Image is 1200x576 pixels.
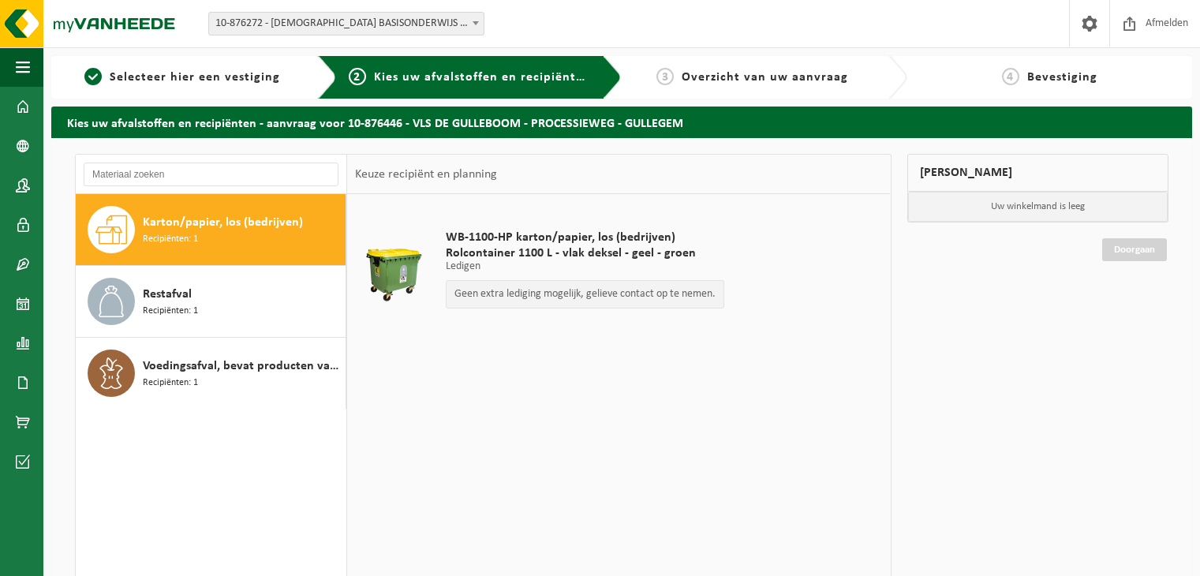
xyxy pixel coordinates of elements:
span: WB-1100-HP karton/papier, los (bedrijven) [446,230,724,245]
p: Uw winkelmand is leeg [908,192,1168,222]
span: Restafval [143,285,192,304]
span: 1 [84,68,102,85]
span: 2 [349,68,366,85]
span: Recipiënten: 1 [143,376,198,391]
p: Ledigen [446,261,724,272]
span: Selecteer hier een vestiging [110,71,280,84]
span: Kies uw afvalstoffen en recipiënten [374,71,591,84]
button: Restafval Recipiënten: 1 [76,266,346,338]
span: Rolcontainer 1100 L - vlak deksel - geel - groen [446,245,724,261]
span: Overzicht van uw aanvraag [682,71,848,84]
div: [PERSON_NAME] [907,154,1169,192]
h2: Kies uw afvalstoffen en recipiënten - aanvraag voor 10-876446 - VLS DE GULLEBOOM - PROCESSIEWEG -... [51,107,1192,137]
a: 1Selecteer hier een vestiging [59,68,305,87]
div: Keuze recipiënt en planning [347,155,505,194]
span: Recipiënten: 1 [143,304,198,319]
button: Voedingsafval, bevat producten van dierlijke oorsprong, onverpakt, categorie 3 Recipiënten: 1 [76,338,346,409]
input: Materiaal zoeken [84,163,338,186]
span: Bevestiging [1027,71,1097,84]
button: Karton/papier, los (bedrijven) Recipiënten: 1 [76,194,346,266]
span: Recipiënten: 1 [143,232,198,247]
span: Karton/papier, los (bedrijven) [143,213,303,232]
p: Geen extra lediging mogelijk, gelieve contact op te nemen. [454,289,716,300]
span: Voedingsafval, bevat producten van dierlijke oorsprong, onverpakt, categorie 3 [143,357,342,376]
span: 10-876272 - KATHOLIEK BASISONDERWIJS GULDENBERG VZW - WEVELGEM [208,12,484,36]
span: 10-876272 - KATHOLIEK BASISONDERWIJS GULDENBERG VZW - WEVELGEM [209,13,484,35]
span: 3 [656,68,674,85]
span: 4 [1002,68,1019,85]
a: Doorgaan [1102,238,1167,261]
